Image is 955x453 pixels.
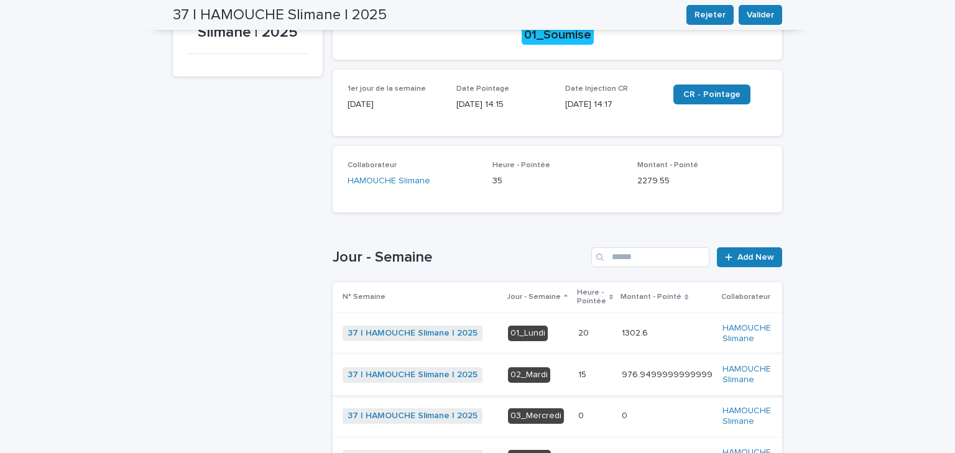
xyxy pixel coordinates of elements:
p: Jour - Semaine [507,290,561,304]
tr: 37 | HAMOUCHE Slimane | 2025 03_Mercredi00 00 HAMOUCHE Slimane [333,395,791,437]
div: 02_Mardi [508,367,550,383]
p: 976.9499999999999 [622,367,715,380]
div: 03_Mercredi [508,408,564,424]
span: Date Pointage [456,85,509,93]
a: HAMOUCHE Slimane [348,175,430,188]
button: Valider [739,5,782,25]
p: [DATE] 14:15 [456,98,550,111]
p: 0 [622,408,630,421]
a: HAMOUCHE Slimane [722,364,771,385]
p: Collaborateur [721,290,770,304]
p: 0 [578,408,586,421]
span: Collaborateur [348,162,397,169]
div: 01_Soumise [522,25,594,45]
a: 37 | HAMOUCHE Slimane | 2025 [348,411,477,421]
h2: 37 | HAMOUCHE Slimane | 2025 [173,6,387,24]
a: HAMOUCHE Slimane [722,406,771,427]
a: HAMOUCHE Slimane [722,323,771,344]
p: [DATE] [348,98,441,111]
input: Search [591,247,709,267]
span: Rejeter [694,9,726,21]
span: Heure - Pointée [492,162,550,169]
tr: 37 | HAMOUCHE Slimane | 2025 01_Lundi2020 1302.61302.6 HAMOUCHE Slimane [333,313,791,354]
a: 37 | HAMOUCHE Slimane | 2025 [348,328,477,339]
p: 20 [578,326,591,339]
p: 15 [578,367,589,380]
button: Rejeter [686,5,734,25]
a: 37 | HAMOUCHE Slimane | 2025 [348,370,477,380]
p: N° Semaine [343,290,385,304]
div: 01_Lundi [508,326,548,341]
tr: 37 | HAMOUCHE Slimane | 2025 02_Mardi1515 976.9499999999999976.9499999999999 HAMOUCHE Slimane [333,354,791,396]
span: 1er jour de la semaine [348,85,426,93]
a: Add New [717,247,782,267]
p: 1302.6 [622,326,650,339]
a: CR - Pointage [673,85,750,104]
span: Add New [737,253,774,262]
span: Montant - Pointé [637,162,698,169]
p: Heure - Pointée [577,286,606,309]
span: Date Injection CR [565,85,628,93]
p: 35 [492,175,622,188]
span: Valider [747,9,774,21]
p: [DATE] 14:17 [565,98,659,111]
span: CR - Pointage [683,90,740,99]
p: Montant - Pointé [621,290,681,304]
p: 2279.55 [637,175,767,188]
h1: Jour - Semaine [333,249,586,267]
